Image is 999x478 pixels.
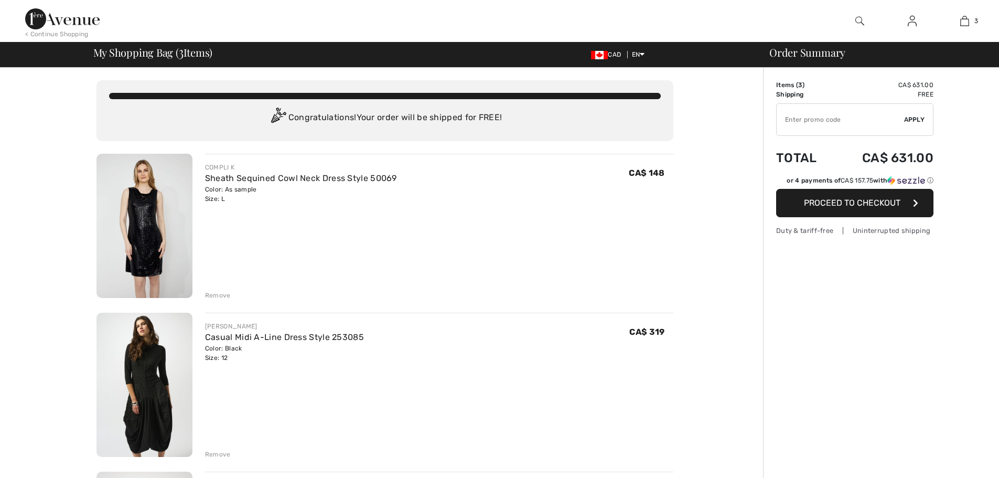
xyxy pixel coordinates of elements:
div: Remove [205,450,231,459]
span: CA$ 148 [629,168,664,178]
div: or 4 payments of with [787,176,933,185]
td: Items ( ) [776,80,833,90]
div: < Continue Shopping [25,29,89,39]
span: CA$ 157.75 [841,177,873,184]
iframe: Opens a widget where you can find more information [932,447,989,473]
div: Congratulations! Your order will be shipped for FREE! [109,108,661,129]
div: Color: As sample Size: L [205,185,397,204]
span: 3 [179,45,184,58]
img: My Bag [960,15,969,27]
td: CA$ 631.00 [833,80,933,90]
a: Sheath Sequined Cowl Neck Dress Style 50069 [205,173,397,183]
input: Promo code [777,104,904,135]
span: Apply [904,115,925,124]
img: Sheath Sequined Cowl Neck Dress Style 50069 [96,154,192,298]
span: CA$ 319 [629,327,664,337]
img: 1ère Avenue [25,8,100,29]
td: Free [833,90,933,99]
img: Sezzle [887,176,925,185]
td: Total [776,140,833,176]
div: Remove [205,291,231,300]
img: Canadian Dollar [591,51,608,59]
span: CAD [591,51,625,58]
td: Shipping [776,90,833,99]
div: COMPLI K [205,163,397,172]
img: My Info [908,15,917,27]
span: My Shopping Bag ( Items) [93,47,213,58]
a: 3 [939,15,990,27]
span: 3 [798,81,802,89]
div: Color: Black Size: 12 [205,344,364,363]
td: CA$ 631.00 [833,140,933,176]
img: Casual Midi A-Line Dress Style 253085 [96,313,192,457]
span: 3 [974,16,978,26]
img: search the website [855,15,864,27]
a: Sign In [899,15,925,28]
div: Duty & tariff-free | Uninterrupted shipping [776,226,933,236]
span: EN [632,51,645,58]
a: Casual Midi A-Line Dress Style 253085 [205,332,364,342]
button: Proceed to Checkout [776,189,933,217]
span: Proceed to Checkout [804,198,900,208]
div: or 4 payments ofCA$ 157.75withSezzle Click to learn more about Sezzle [776,176,933,189]
img: Congratulation2.svg [267,108,288,129]
div: Order Summary [757,47,993,58]
div: [PERSON_NAME] [205,322,364,331]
